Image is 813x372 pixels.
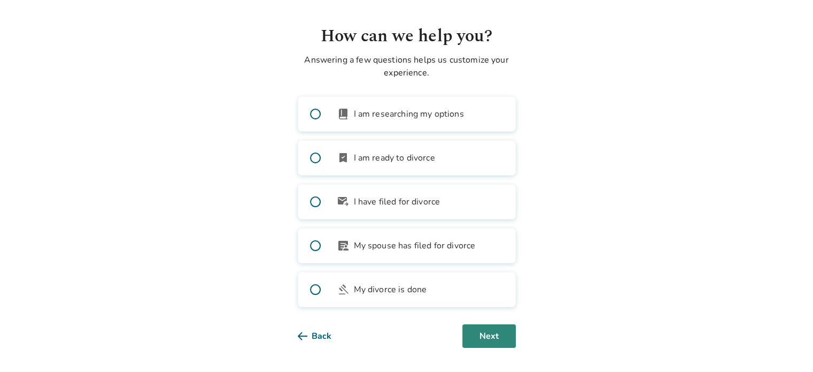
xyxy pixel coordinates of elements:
span: bookmark_check [337,151,350,164]
button: Back [298,324,349,348]
span: gavel [337,283,350,296]
span: I have filed for divorce [354,195,440,208]
span: I am ready to divorce [354,151,435,164]
span: book_2 [337,108,350,120]
button: Next [462,324,516,348]
span: outgoing_mail [337,195,350,208]
span: My divorce is done [354,283,427,296]
span: article_person [337,239,350,252]
h1: How can we help you? [298,24,516,49]
span: My spouse has filed for divorce [354,239,476,252]
iframe: Chat Widget [760,321,813,372]
p: Answering a few questions helps us customize your experience. [298,54,516,79]
span: I am researching my options [354,108,464,120]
